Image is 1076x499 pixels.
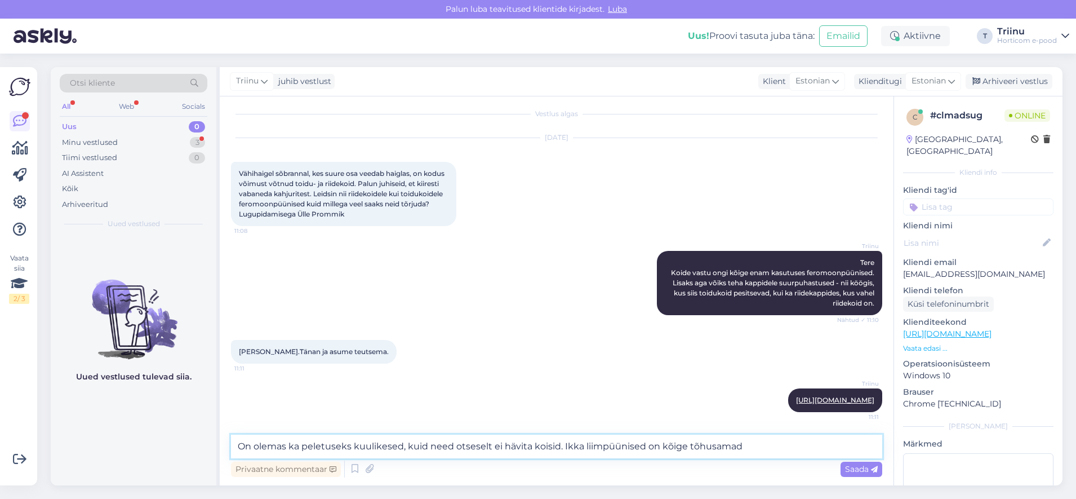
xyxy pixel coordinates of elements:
div: Vaata siia [9,253,29,304]
span: Triinu [236,75,259,87]
span: Online [1004,109,1050,122]
div: juhib vestlust [274,76,331,87]
p: Klienditeekond [903,316,1053,328]
div: Küsi telefoninumbrit [903,297,994,312]
div: Privaatne kommentaar [231,462,341,477]
span: Triinu [837,379,879,388]
div: [DATE] [231,133,882,143]
button: Emailid [819,25,868,47]
div: All [60,99,73,114]
div: 0 [189,152,205,164]
div: Horticom e-pood [997,36,1057,45]
input: Lisa nimi [904,237,1041,249]
div: 0 [189,121,205,133]
span: Estonian [912,75,946,87]
span: Tere Koide vastu ongi kõige enam kasutuses feromoonpüünised. Lisaks aga võiks teha kappidele suur... [671,258,876,307]
img: No chats [51,259,216,361]
div: Kõik [62,183,78,195]
p: Kliendi telefon [903,285,1053,297]
div: Arhiveeritud [62,199,108,210]
a: [URL][DOMAIN_NAME] [796,396,874,404]
div: Minu vestlused [62,137,118,148]
p: Uued vestlused tulevad siia. [76,371,192,383]
div: Triinu [997,27,1057,36]
input: Lisa tag [903,198,1053,215]
span: Uued vestlused [108,219,160,229]
div: Vestlus algas [231,109,882,119]
div: Arhiveeri vestlus [966,74,1052,89]
span: [PERSON_NAME].Tänan ja asume teutsema. [239,347,389,356]
div: Proovi tasuta juba täna: [688,29,815,43]
div: [GEOGRAPHIC_DATA], [GEOGRAPHIC_DATA] [906,134,1031,157]
p: Chrome [TECHNICAL_ID] [903,398,1053,410]
span: 11:11 [837,413,879,421]
p: Windows 10 [903,370,1053,382]
img: Askly Logo [9,76,30,98]
a: [URL][DOMAIN_NAME] [903,329,991,339]
span: 11:08 [234,227,277,235]
span: Estonian [795,75,830,87]
div: Klient [758,76,786,87]
div: 2 / 3 [9,294,29,304]
p: Kliendi tag'id [903,184,1053,196]
span: Nähtud ✓ 11:10 [837,316,879,324]
div: T [977,28,993,44]
p: Kliendi nimi [903,220,1053,232]
p: [EMAIL_ADDRESS][DOMAIN_NAME] [903,268,1053,280]
span: Vähihaigel sõbrannal, kes suure osa veedab haiglas, on kodus võimust võtnud toidu- ja riidekoid. ... [239,169,446,218]
div: [PERSON_NAME] [903,421,1053,431]
div: Tiimi vestlused [62,152,117,164]
div: AI Assistent [62,168,104,179]
div: Web [117,99,136,114]
div: Aktiivne [881,26,950,46]
div: # clmadsug [930,109,1004,122]
span: Triinu [837,242,879,250]
div: Kliendi info [903,167,1053,178]
p: Brauser [903,386,1053,398]
p: Vaata edasi ... [903,343,1053,354]
p: Kliendi email [903,257,1053,268]
p: Märkmed [903,438,1053,450]
p: Operatsioonisüsteem [903,358,1053,370]
a: TriinuHorticom e-pood [997,27,1069,45]
span: c [913,113,918,121]
span: Luba [604,4,630,14]
textarea: On olemas ka peletuseks kuulikesed, kuid need otseselt ei hävita koisid. Ikka liimpüünised on kõi... [231,435,882,458]
div: Uus [62,121,77,133]
b: Uus! [688,30,709,41]
div: Socials [180,99,207,114]
span: 11:11 [234,364,277,373]
div: Klienditugi [854,76,902,87]
div: 3 [190,137,205,148]
span: Saada [845,464,878,474]
span: Otsi kliente [70,77,115,89]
